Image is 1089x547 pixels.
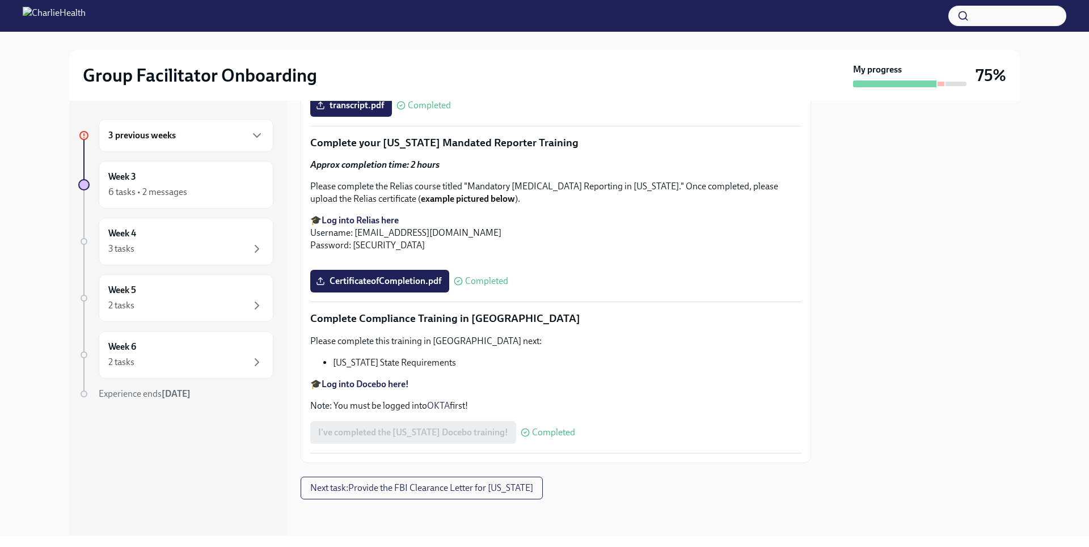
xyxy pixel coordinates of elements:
[108,299,134,312] div: 2 tasks
[318,275,441,287] span: CertificateofCompletion.pdf
[99,119,273,152] div: 3 previous weeks
[108,284,136,296] h6: Week 5
[310,311,801,326] p: Complete Compliance Training in [GEOGRAPHIC_DATA]
[78,331,273,379] a: Week 62 tasks
[108,227,136,240] h6: Week 4
[310,400,801,412] p: Note: You must be logged into first!
[421,193,515,204] strong: example pictured below
[310,135,801,150] p: Complete your [US_STATE] Mandated Reporter Training
[108,356,134,368] div: 2 tasks
[108,243,134,255] div: 3 tasks
[162,388,191,399] strong: [DATE]
[322,215,399,226] a: Log into Relias here
[108,171,136,183] h6: Week 3
[853,63,902,76] strong: My progress
[310,270,449,292] label: CertificateofCompletion.pdf
[427,400,450,411] a: OKTA
[108,129,176,142] h6: 3 previous weeks
[310,335,801,347] p: Please complete this training in [GEOGRAPHIC_DATA] next:
[23,7,86,25] img: CharlieHealth
[310,378,801,391] p: 🎓
[108,186,187,198] div: 6 tasks • 2 messages
[532,428,575,437] span: Completed
[465,277,508,286] span: Completed
[78,218,273,265] a: Week 43 tasks
[333,357,801,369] li: [US_STATE] State Requirements
[108,341,136,353] h6: Week 6
[310,214,801,252] p: 🎓 Username: [EMAIL_ADDRESS][DOMAIN_NAME] Password: [SECURITY_DATA]
[310,482,533,494] span: Next task : Provide the FBI Clearance Letter for [US_STATE]
[408,101,451,110] span: Completed
[83,64,317,87] h2: Group Facilitator Onboarding
[318,100,384,111] span: transcript.pdf
[78,161,273,209] a: Week 36 tasks • 2 messages
[99,388,191,399] span: Experience ends
[310,94,392,117] label: transcript.pdf
[322,379,409,389] a: Log into Docebo here!
[301,477,543,499] button: Next task:Provide the FBI Clearance Letter for [US_STATE]
[310,159,440,170] strong: Approx completion time: 2 hours
[78,274,273,322] a: Week 52 tasks
[976,65,1006,86] h3: 75%
[310,180,801,205] p: Please complete the Relias course titled "Mandatory [MEDICAL_DATA] Reporting in [US_STATE]." Once...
